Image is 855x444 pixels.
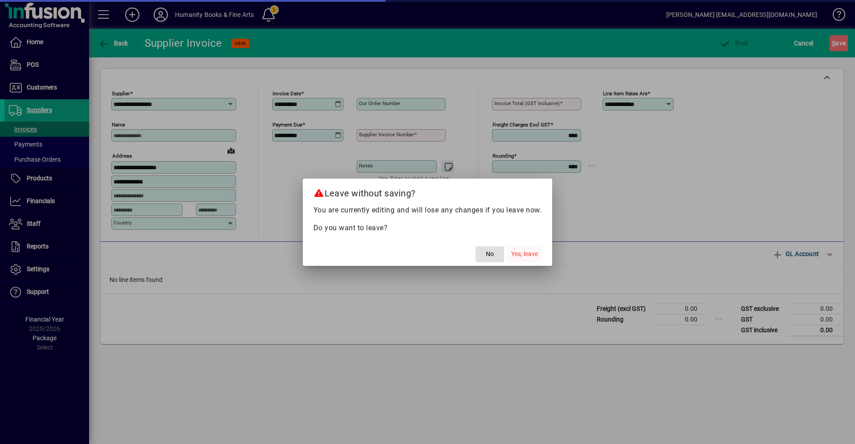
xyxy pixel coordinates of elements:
[303,179,553,204] h2: Leave without saving?
[508,246,541,262] button: Yes, leave
[313,223,542,233] p: Do you want to leave?
[511,249,538,259] span: Yes, leave
[313,205,542,216] p: You are currently editing and will lose any changes if you leave now.
[486,249,494,259] span: No
[476,246,504,262] button: No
